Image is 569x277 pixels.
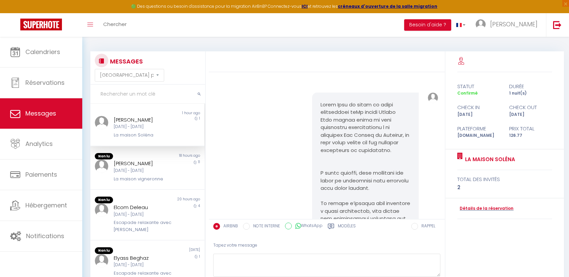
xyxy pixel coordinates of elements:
[20,19,62,30] img: Super Booking
[25,109,56,118] span: Messages
[114,219,171,233] div: Escapade relaxante avec [PERSON_NAME]
[95,254,108,268] img: ...
[250,223,280,230] label: NOTE INTERNE
[213,237,440,254] div: Tapez votre message
[457,175,552,183] div: total des invités
[95,203,108,217] img: ...
[25,201,67,209] span: Hébergement
[457,90,478,96] span: Confirmé
[95,116,108,129] img: ...
[453,132,505,139] div: [DOMAIN_NAME]
[302,3,308,9] a: ICI
[26,232,64,240] span: Notifications
[292,223,323,230] label: WhatsApp
[404,19,451,31] button: Besoin d'aide ?
[25,48,60,56] span: Calendriers
[338,3,437,9] a: créneaux d'ouverture de la salle migration
[95,247,113,254] span: Non lu
[114,176,171,182] div: La maison vigneronne
[95,159,108,173] img: ...
[98,13,132,37] a: Chercher
[147,247,204,254] div: [DATE]
[114,211,171,218] div: [DATE] - [DATE]
[147,197,204,203] div: 20 hours ago
[470,13,546,37] a: ... [PERSON_NAME]
[490,20,538,28] span: [PERSON_NAME]
[457,183,552,192] div: 2
[198,159,200,165] span: 11
[338,223,356,231] label: Modèles
[114,203,171,211] div: Elcom Deleau
[114,116,171,124] div: [PERSON_NAME]
[453,125,505,133] div: Plateforme
[114,168,171,174] div: [DATE] - [DATE]
[25,78,65,87] span: Réservations
[457,205,513,212] a: Détails de la réservation
[505,125,556,133] div: Prix total
[453,82,505,91] div: statut
[147,110,204,116] div: 1 hour ago
[114,159,171,168] div: [PERSON_NAME]
[453,103,505,111] div: check in
[198,203,200,208] span: 4
[428,93,438,103] img: ...
[199,254,200,259] span: 1
[553,21,562,29] img: logout
[476,19,486,29] img: ...
[463,155,515,163] a: La maison Soléna
[505,111,556,118] div: [DATE]
[114,254,171,262] div: Elyass Beghaz
[25,170,57,179] span: Paiements
[114,132,171,138] div: La maison Soléna
[505,103,556,111] div: check out
[103,21,127,28] span: Chercher
[505,90,556,97] div: 1 nuit(s)
[453,111,505,118] div: [DATE]
[505,132,556,139] div: 126.77
[114,124,171,130] div: [DATE] - [DATE]
[25,140,53,148] span: Analytics
[90,85,205,104] input: Rechercher un mot clé
[95,197,113,203] span: Non lu
[199,116,200,121] span: 1
[505,82,556,91] div: durée
[220,223,238,230] label: AIRBNB
[147,153,204,160] div: 18 hours ago
[418,223,435,230] label: RAPPEL
[95,153,113,160] span: Non lu
[114,262,171,268] div: [DATE] - [DATE]
[108,54,143,69] h3: MESSAGES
